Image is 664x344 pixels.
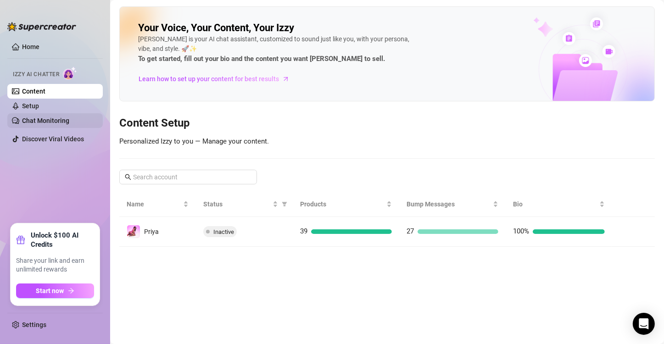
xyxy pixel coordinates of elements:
[22,88,45,95] a: Content
[119,192,196,217] th: Name
[127,199,181,209] span: Name
[213,228,234,235] span: Inactive
[7,22,76,31] img: logo-BBDzfeDw.svg
[399,192,506,217] th: Bump Messages
[16,283,94,298] button: Start nowarrow-right
[293,192,399,217] th: Products
[282,201,287,207] span: filter
[196,192,293,217] th: Status
[22,135,84,143] a: Discover Viral Videos
[22,102,39,110] a: Setup
[13,70,59,79] span: Izzy AI Chatter
[22,43,39,50] a: Home
[300,199,385,209] span: Products
[138,72,296,86] a: Learn how to set up your content for best results
[139,74,279,84] span: Learn how to set up your content for best results
[281,74,290,83] span: arrow-right
[407,199,491,209] span: Bump Messages
[119,137,269,145] span: Personalized Izzy to you — Manage your content.
[22,321,46,328] a: Settings
[16,235,25,244] span: gift
[513,199,597,209] span: Bio
[513,227,529,235] span: 100%
[633,313,655,335] div: Open Intercom Messenger
[203,199,271,209] span: Status
[31,231,94,249] strong: Unlock $100 AI Credits
[280,197,289,211] span: filter
[22,117,69,124] a: Chat Monitoring
[16,256,94,274] span: Share your link and earn unlimited rewards
[138,34,413,65] div: [PERSON_NAME] is your AI chat assistant, customized to sound just like you, with your persona, vi...
[125,174,131,180] span: search
[127,225,140,238] img: Priya
[144,228,159,235] span: Priya
[512,7,654,101] img: ai-chatter-content-library-cLFOSyPT.png
[119,116,655,131] h3: Content Setup
[138,22,294,34] h2: Your Voice, Your Content, Your Izzy
[63,67,77,80] img: AI Chatter
[407,227,414,235] span: 27
[138,55,385,63] strong: To get started, fill out your bio and the content you want [PERSON_NAME] to sell.
[68,288,74,294] span: arrow-right
[36,287,64,294] span: Start now
[133,172,244,182] input: Search account
[506,192,612,217] th: Bio
[300,227,307,235] span: 39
